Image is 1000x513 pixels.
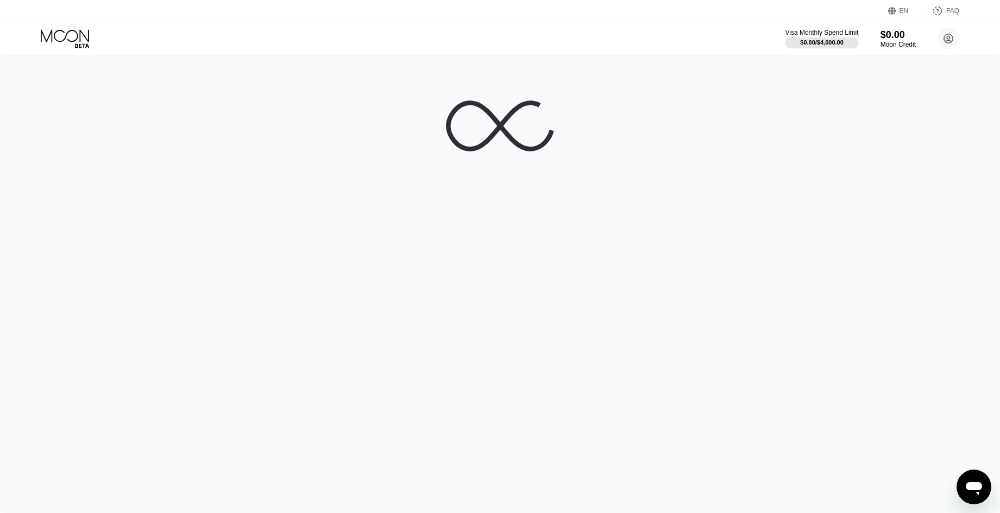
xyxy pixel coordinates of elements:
[957,470,991,504] iframe: Кнопка запуска окна обмена сообщениями
[800,39,844,46] div: $0.00 / $4,000.00
[880,29,916,41] div: $0.00
[921,5,959,16] div: FAQ
[900,7,909,15] div: EN
[946,7,959,15] div: FAQ
[785,29,858,36] div: Visa Monthly Spend Limit
[888,5,921,16] div: EN
[880,41,916,48] div: Moon Credit
[880,29,916,48] div: $0.00Moon Credit
[785,29,858,48] div: Visa Monthly Spend Limit$0.00/$4,000.00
